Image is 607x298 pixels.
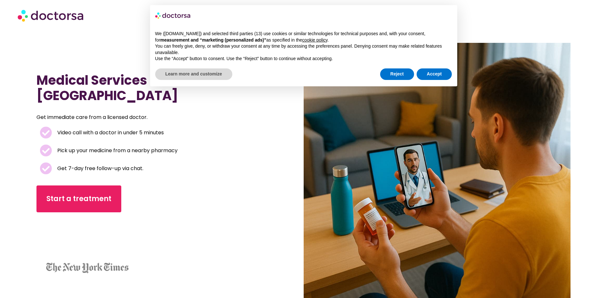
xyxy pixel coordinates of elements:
button: Learn more and customize [155,68,232,80]
a: cookie policy [302,37,327,43]
span: Start a treatment [46,194,111,204]
p: Get immediate care from a licensed doctor. [36,113,248,122]
strong: measurement and “marketing (personalized ads)” [160,37,266,43]
h1: Medical Services in [GEOGRAPHIC_DATA] [36,73,263,103]
button: Reject [380,68,414,80]
p: Use the “Accept” button to consent. Use the “Reject” button to continue without accepting. [155,56,452,62]
p: We ([DOMAIN_NAME]) and selected third parties (13) use cookies or similar technologies for techni... [155,31,452,43]
iframe: Customer reviews powered by Trustpilot [40,222,97,270]
span: Pick up your medicine from a nearby pharmacy [56,146,178,155]
a: Start a treatment [36,185,121,212]
p: You can freely give, deny, or withdraw your consent at any time by accessing the preferences pane... [155,43,452,56]
img: logo [155,10,191,20]
button: Accept [417,68,452,80]
span: Get 7-day free follow-up via chat. [56,164,143,173]
span: Video call with a doctor in under 5 minutes [56,128,164,137]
